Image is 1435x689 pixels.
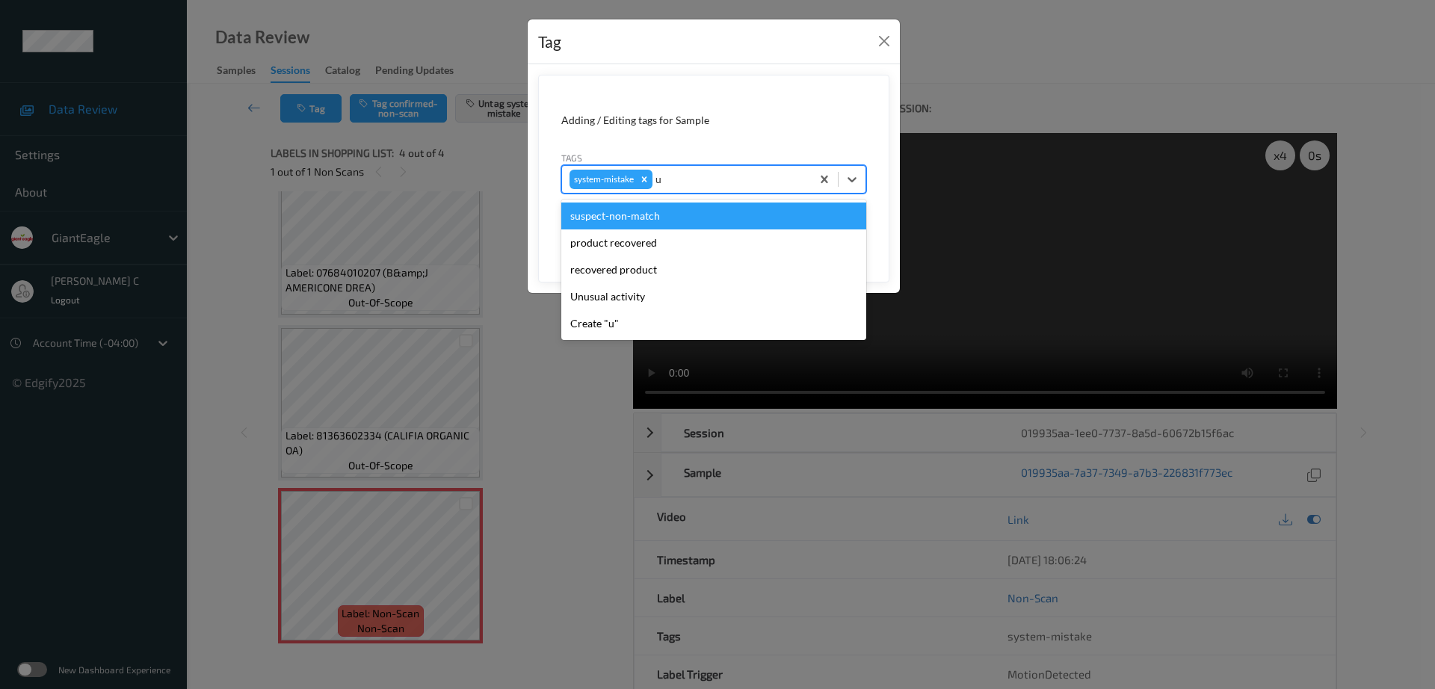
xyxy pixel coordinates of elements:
label: Tags [561,151,582,164]
div: Remove system-mistake [636,170,652,189]
div: Unusual activity [561,283,866,310]
button: Close [874,31,895,52]
div: recovered product [561,256,866,283]
div: product recovered [561,229,866,256]
div: Adding / Editing tags for Sample [561,113,866,128]
div: system-mistake [570,170,636,189]
div: suspect-non-match [561,203,866,229]
div: Create "u" [561,310,866,337]
div: Tag [538,30,561,54]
